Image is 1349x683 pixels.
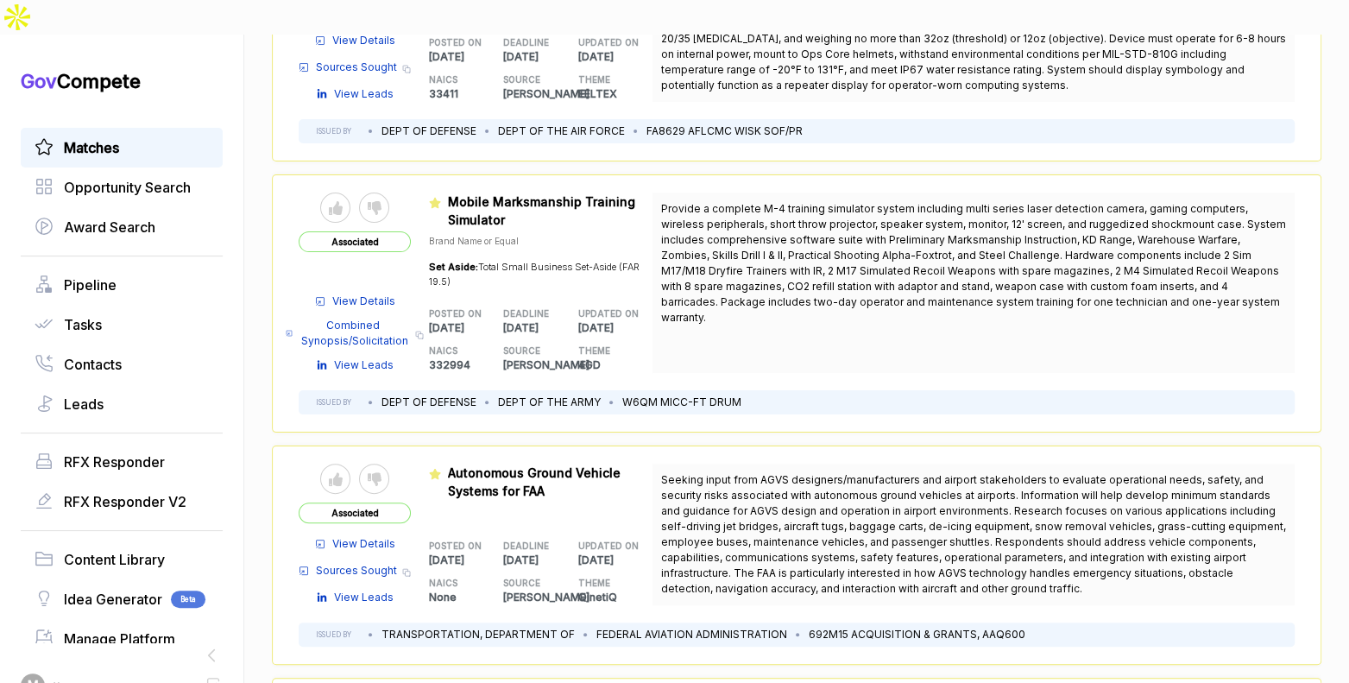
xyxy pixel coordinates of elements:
[429,73,476,86] h5: NAICS
[503,36,551,49] h5: DEADLINE
[299,60,397,75] a: Sources Sought
[503,320,578,336] p: [DATE]
[429,357,504,373] p: 332994
[503,73,551,86] h5: SOURCE
[578,553,653,568] p: [DATE]
[332,536,395,552] span: View Details
[299,563,397,579] a: Sources Sought
[429,261,640,288] span: Total Small Business Set-Aside (FAR 19.5)
[661,473,1286,595] span: Seeking input from AGVS designers/manufacturers and airport stakeholders to evaluate operational ...
[503,357,578,373] p: [PERSON_NAME]
[429,590,504,605] p: None
[429,261,478,273] span: Set Aside:
[35,275,209,295] a: Pipeline
[448,465,621,498] span: Autonomous Ground Vehicle Systems for FAA
[171,591,205,608] span: Beta
[64,452,165,472] span: RFX Responder
[429,236,519,246] span: Brand Name or Equal
[316,126,351,136] h5: ISSUED BY
[64,589,162,610] span: Idea Generator
[334,357,394,373] span: View Leads
[646,123,803,139] li: FA8629 AFLCMC WISK SOF/PR
[35,177,209,198] a: Opportunity Search
[35,629,209,649] a: Manage Platform
[503,49,578,65] p: [DATE]
[578,345,626,357] h5: THEME
[498,123,625,139] li: DEPT OF THE AIR FORCE
[64,629,175,649] span: Manage Platform
[448,194,635,227] span: Mobile Marksmanship Training Simulator
[578,73,626,86] h5: THEME
[578,357,653,373] p: 4GD
[381,395,476,410] li: DEPT OF DEFENSE
[64,394,104,414] span: Leads
[429,49,504,65] p: [DATE]
[35,137,209,158] a: Matches
[35,217,209,237] a: Award Search
[429,320,504,336] p: [DATE]
[35,354,209,375] a: Contacts
[503,345,551,357] h5: SOURCE
[429,577,476,590] h5: NAICS
[64,491,186,512] span: RFX Responder V2
[286,318,410,349] a: Combined Synopsis/Solicitation
[809,627,1025,642] li: 692M15 ACQUISITION & GRANTS, AAQ600
[503,86,578,102] p: [PERSON_NAME]
[316,397,351,408] h5: ISSUED BY
[64,275,117,295] span: Pipeline
[35,589,209,610] a: Idea GeneratorBeta
[498,395,601,410] li: DEPT OF THE ARMY
[429,345,476,357] h5: NAICS
[332,294,395,309] span: View Details
[299,503,411,523] span: Associated
[429,307,476,320] h5: POSTED ON
[578,307,626,320] h5: UPDATED ON
[21,70,57,92] span: Gov
[429,86,504,102] p: 33411
[64,137,119,158] span: Matches
[503,577,551,590] h5: SOURCE
[334,86,394,102] span: View Leads
[578,590,653,605] p: QinetiQ
[64,217,155,237] span: Award Search
[64,314,102,335] span: Tasks
[316,563,397,579] span: Sources Sought
[381,123,476,139] li: DEPT OF DEFENSE
[299,231,411,252] span: Associated
[596,627,787,642] li: FEDERAL AVIATION ADMINISTRATION
[35,394,209,414] a: Leads
[578,320,653,336] p: [DATE]
[35,452,209,472] a: RFX Responder
[64,177,191,198] span: Opportunity Search
[316,629,351,640] h5: ISSUED BY
[578,86,653,102] p: EELTEX
[35,549,209,570] a: Content Library
[21,69,223,93] h1: Compete
[334,590,394,605] span: View Leads
[429,36,476,49] h5: POSTED ON
[503,540,551,553] h5: DEADLINE
[429,553,504,568] p: [DATE]
[503,590,578,605] p: [PERSON_NAME]
[622,395,741,410] li: W6QM MICC-FT DRUM
[332,33,395,48] span: View Details
[35,491,209,512] a: RFX Responder V2
[503,553,578,568] p: [DATE]
[578,577,626,590] h5: THEME
[64,549,165,570] span: Content Library
[503,307,551,320] h5: DEADLINE
[578,540,626,553] h5: UPDATED ON
[316,60,397,75] span: Sources Sought
[64,354,122,375] span: Contacts
[299,318,410,349] span: Combined Synopsis/Solicitation
[381,627,575,642] li: TRANSPORTATION, DEPARTMENT OF
[429,540,476,553] h5: POSTED ON
[661,202,1286,324] span: Provide a complete M-4 training simulator system including multi series laser detection camera, g...
[578,36,626,49] h5: UPDATED ON
[578,49,653,65] p: [DATE]
[35,314,209,335] a: Tasks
